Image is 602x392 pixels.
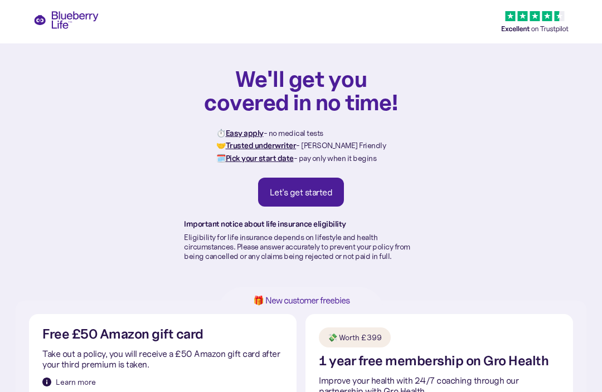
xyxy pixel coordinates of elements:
h2: Free £50 Amazon gift card [42,327,203,341]
p: ⏱️ - no medical tests 🤝 - [PERSON_NAME] Friendly 🗓️ - pay only when it begins [216,127,386,164]
strong: Important notice about life insurance eligibility [184,219,346,229]
p: Eligibility for life insurance depends on lifestyle and health circumstances. Please answer accur... [184,233,418,261]
div: Learn more [56,376,96,388]
a: Learn more [42,376,96,388]
h1: We'll get you covered in no time! [203,67,399,114]
div: Let's get started [270,187,333,198]
a: Let's get started [258,178,344,207]
h2: 1 year free membership on Gro Health [319,354,548,368]
p: Take out a policy, you will receive a £50 Amazon gift card after your third premium is taken. [42,349,283,370]
h1: 🎁 New customer freebies [235,296,367,305]
strong: Easy apply [226,128,264,138]
strong: Pick your start date [226,153,294,163]
strong: Trusted underwriter [226,140,297,150]
div: 💸 Worth £399 [328,332,382,343]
